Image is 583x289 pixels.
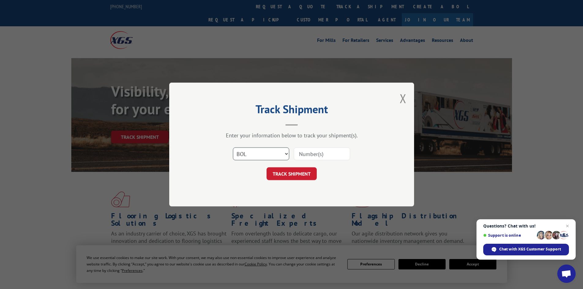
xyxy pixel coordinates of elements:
[483,244,569,255] div: Chat with XGS Customer Support
[294,147,350,160] input: Number(s)
[200,132,383,139] div: Enter your information below to track your shipment(s).
[499,246,561,252] span: Chat with XGS Customer Support
[564,222,571,230] span: Close chat
[483,224,569,228] span: Questions? Chat with us!
[557,265,576,283] div: Open chat
[400,90,406,106] button: Close modal
[483,233,535,238] span: Support is online
[267,167,317,180] button: TRACK SHIPMENT
[200,105,383,117] h2: Track Shipment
